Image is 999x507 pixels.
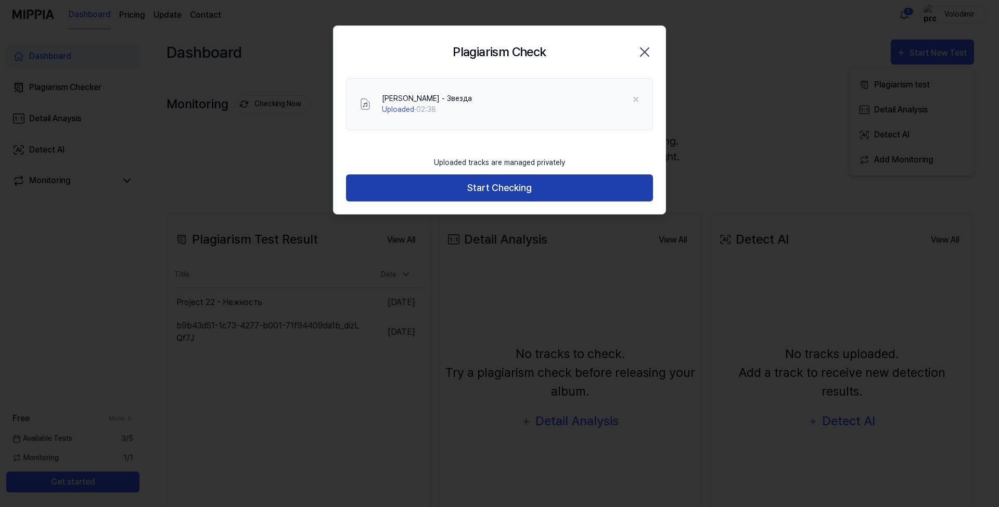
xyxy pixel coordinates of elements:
[346,174,653,202] button: Start Checking
[382,104,472,115] div: · 02:38
[428,151,571,174] div: Uploaded tracks are managed privately
[359,98,372,110] img: File Select
[453,43,546,61] h2: Plagiarism Check
[382,105,414,113] span: Uploaded
[382,93,472,104] div: [PERSON_NAME] - Звезда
